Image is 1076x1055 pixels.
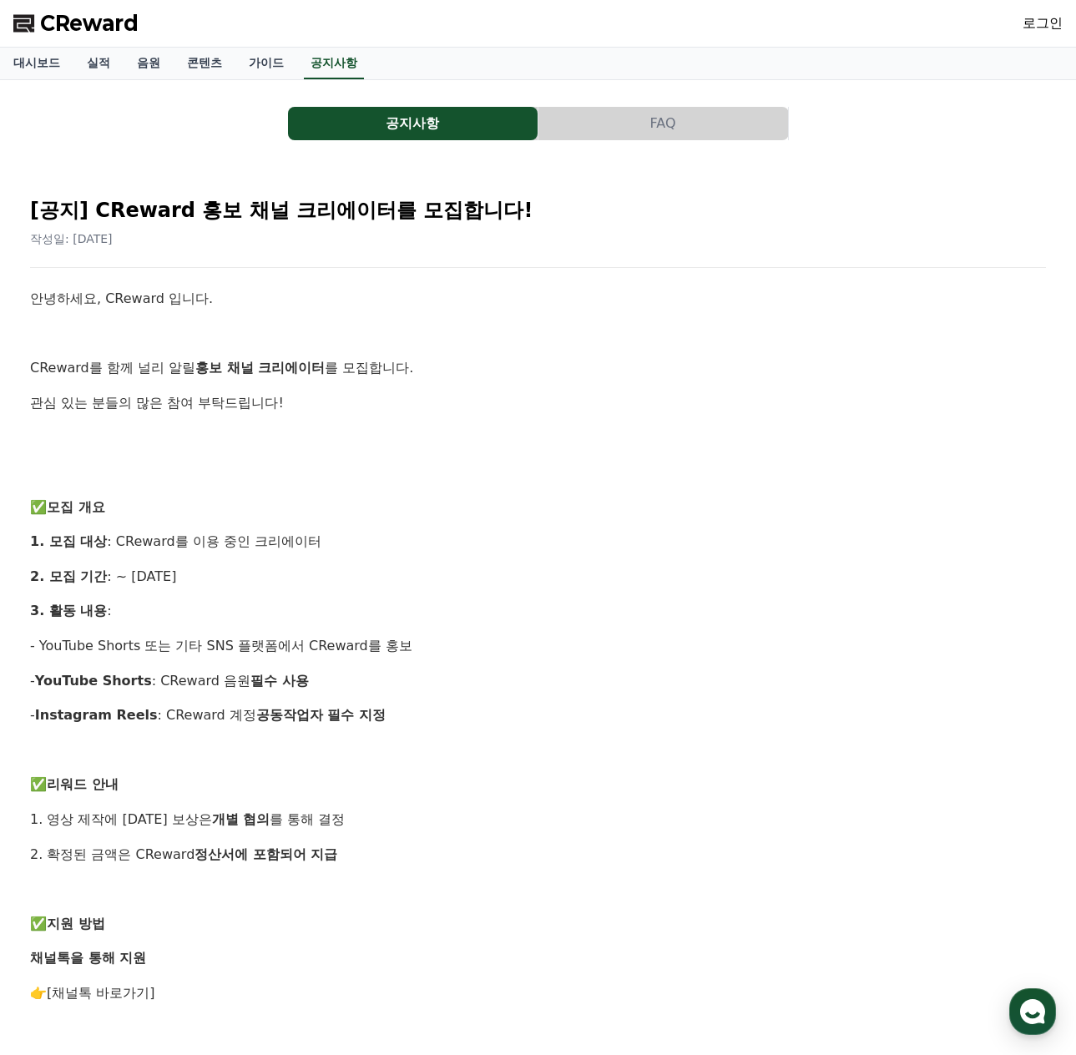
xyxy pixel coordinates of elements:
strong: 1. 모집 대상 [30,533,107,549]
strong: 리워드 안내 [47,776,119,792]
p: ✅ [30,497,1046,518]
span: 작성일: [DATE] [30,232,113,245]
strong: 홍보 채널 크리에이터 [195,360,325,376]
strong: 정산서에 포함되어 지급 [194,846,337,862]
span: CReward [40,10,139,37]
strong: 채널톡을 통해 지원 [30,950,146,966]
a: [채널톡 바로가기] [47,985,155,1001]
a: 콘텐츠 [174,48,235,79]
strong: 3. 활동 내용 [30,603,107,618]
p: ✅ [30,774,1046,795]
p: : ~ [DATE] [30,566,1046,588]
p: 안녕하세요, CReward 입니다. [30,288,1046,310]
strong: Instagram Reels [35,707,158,723]
strong: 모집 개요 [47,499,105,515]
p: : [30,600,1046,622]
strong: 개별 협의 [212,811,270,827]
a: 공지사항 [304,48,364,79]
p: : CReward를 이용 중인 크리에이터 [30,531,1046,553]
p: ✅ [30,913,1046,935]
p: - YouTube Shorts 또는 기타 SNS 플랫폼에서 CReward를 홍보 [30,635,1046,657]
p: - : CReward 음원 [30,670,1046,692]
p: 2. 확정된 금액은 CReward [30,844,1046,866]
a: FAQ [538,107,789,140]
p: 👉 [30,982,1046,1004]
p: 관심 있는 분들의 많은 참여 부탁드립니다! [30,392,1046,414]
button: FAQ [538,107,788,140]
strong: 공동작업자 필수 지정 [256,707,386,723]
h2: [공지] CReward 홍보 채널 크리에이터를 모집합니다! [30,197,1046,224]
p: CReward를 함께 널리 알릴 를 모집합니다. [30,357,1046,379]
p: - : CReward 계정 [30,704,1046,726]
a: 음원 [124,48,174,79]
a: 공지사항 [288,107,538,140]
strong: 2. 모집 기간 [30,568,107,584]
strong: 지원 방법 [47,916,105,931]
a: 로그인 [1023,13,1063,33]
strong: YouTube Shorts [35,673,152,689]
p: 1. 영상 제작에 [DATE] 보상은 를 통해 결정 [30,809,1046,830]
a: CReward [13,10,139,37]
strong: 필수 사용 [250,673,309,689]
button: 공지사항 [288,107,538,140]
a: 가이드 [235,48,297,79]
a: 실적 [73,48,124,79]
